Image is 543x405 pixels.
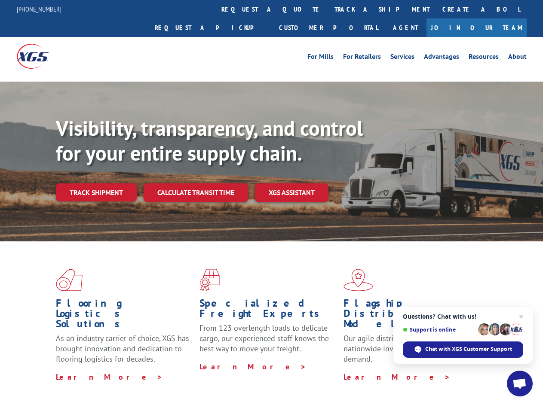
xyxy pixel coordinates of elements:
a: [PHONE_NUMBER] [17,5,61,13]
a: For Mills [307,53,334,63]
a: Learn More > [344,372,451,382]
h1: Flagship Distribution Model [344,298,481,333]
img: xgs-icon-focused-on-flooring-red [199,269,220,291]
a: Learn More > [56,372,163,382]
a: Advantages [424,53,459,63]
span: Chat with XGS Customer Support [425,345,512,353]
a: Resources [469,53,499,63]
a: XGS ASSISTANT [255,183,328,202]
span: Questions? Chat with us! [403,313,523,320]
a: Request a pickup [148,18,273,37]
img: xgs-icon-total-supply-chain-intelligence-red [56,269,83,291]
a: For Retailers [343,53,381,63]
a: Agent [384,18,426,37]
a: Open chat [507,371,533,396]
a: Learn More > [199,362,307,372]
h1: Specialized Freight Experts [199,298,337,323]
a: Customer Portal [273,18,384,37]
span: Support is online [403,326,475,333]
a: About [508,53,527,63]
span: Our agile distribution network gives you nationwide inventory management on demand. [344,333,478,364]
h1: Flooring Logistics Solutions [56,298,193,333]
a: Track shipment [56,183,137,201]
img: xgs-icon-flagship-distribution-model-red [344,269,373,291]
a: Join Our Team [426,18,527,37]
a: Services [390,53,414,63]
span: Chat with XGS Customer Support [403,341,523,358]
a: Calculate transit time [144,183,248,202]
b: Visibility, transparency, and control for your entire supply chain. [56,115,363,166]
p: From 123 overlength loads to delicate cargo, our experienced staff knows the best way to move you... [199,323,337,361]
span: As an industry carrier of choice, XGS has brought innovation and dedication to flooring logistics... [56,333,189,364]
